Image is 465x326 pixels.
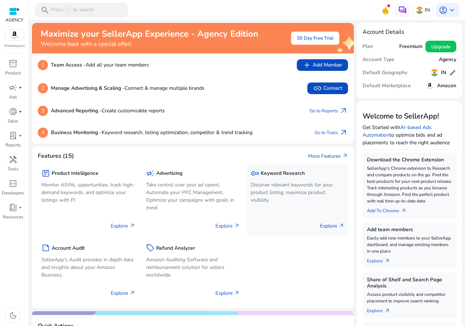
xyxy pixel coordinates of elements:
span: fiber_manual_record [19,206,22,209]
span: campaign [146,169,155,178]
h5: Share of Shelf and Search Page Analysis [367,277,452,289]
h4: Features (15) [38,153,74,160]
p: SellerApp's Chrome extension to Research and compare products on the go. Find the best products f... [367,165,452,204]
a: Go to Reportsarrow_outward [310,106,348,116]
p: Easily add new members to your SellerApp dashboard, and manage existing members in one place [367,235,452,254]
span: add [303,61,311,69]
p: Explore [320,222,344,230]
h2: Maximize your SellerApp Experience - Agency Edition [41,29,258,39]
span: arrow_outward [339,223,344,229]
span: search [41,6,49,15]
p: Keyword research, listing optimization, competitor & trend tracking [51,129,252,136]
span: arrow_outward [339,128,348,137]
h5: IN [441,70,446,76]
h5: Download the Chrome Extension [367,157,452,163]
span: campaign [9,83,17,92]
p: 3 [38,106,48,116]
h5: Plan [363,44,373,50]
a: Add To Chrome [367,204,412,214]
span: donut_small [9,107,17,116]
p: 2 [38,83,48,93]
img: amazon.svg [5,29,24,40]
a: Explorearrow_outward [367,254,396,265]
span: fiber_manual_record [19,134,22,137]
p: IN [425,4,430,16]
button: Upgrade [425,41,456,52]
span: arrow_outward [401,208,407,214]
span: sell [146,244,155,252]
h4: Account Details [363,29,456,36]
h5: Add team members [367,227,452,233]
span: key [251,169,259,178]
b: Advanced Reporting - [51,107,102,114]
p: Amazon Auditing Software and reimbursement solution for sellers worldwide. [146,256,240,279]
h5: Account Audit [52,245,85,251]
h5: Account Type [363,57,395,63]
h5: Default Geography [363,70,407,76]
p: 4 [38,128,48,138]
h5: Refund Analyzer [156,245,195,251]
span: Connect [313,84,342,93]
p: Add all your team members [51,61,149,69]
h5: Freemium [399,44,422,50]
span: keyboard_arrow_down [448,6,456,15]
h3: Welcome to SellerApp! [363,112,456,121]
a: More Featuresarrow_outward [308,152,348,160]
span: edit [449,69,456,76]
h5: Product Intelligence [52,170,98,177]
a: 30 Day Free Trial [291,32,339,45]
span: dark_mode [9,311,17,320]
span: / [65,6,72,14]
span: inventory_2 [9,59,17,68]
p: Tools [8,166,19,172]
span: arrow_outward [339,106,348,115]
h5: Advertising [156,170,182,177]
p: Monitor ASINs, opportunities, track high-demand keywords, and optimize your listings with PI [41,181,135,204]
span: arrow_outward [234,290,240,296]
p: Developers [2,190,24,196]
p: Product [5,70,21,76]
span: package [41,169,50,178]
span: Upgrade [431,43,450,51]
span: arrow_outward [129,290,135,296]
p: Ads [9,94,17,100]
p: Press to search [51,6,94,14]
p: Explore [215,222,240,230]
p: Assess product visibility and competitor placement to improve search ranking. [367,291,452,304]
button: addAdd Member [297,59,348,71]
p: Get Started with to optimize bids and ad placements to reach the right audience [363,124,456,146]
span: arrow_outward [129,223,135,229]
span: code_blocks [9,179,17,188]
a: AI-based Ads Automation [363,124,432,138]
p: Reports [5,142,21,148]
span: arrow_outward [342,153,348,159]
img: in.svg [416,7,423,14]
span: arrow_outward [384,308,390,314]
p: Discover relevant keywords for your product listing, maximize product visibility [251,181,344,204]
p: Resources [3,214,23,220]
p: 1 [38,60,48,70]
p: AGENCY [5,17,23,23]
a: Go to Toolsarrow_outward [315,128,348,138]
p: Explore [111,222,135,230]
span: summarize [41,244,50,252]
span: arrow_outward [234,223,240,229]
h5: Amazon [437,83,456,89]
h4: Welcome back with a special offer! [41,41,258,48]
b: Manage Advertising & Scaling - [51,85,125,92]
p: Sales [8,118,18,124]
span: account_circle [439,6,448,15]
h5: Agency [439,57,456,63]
p: Take control over your ad spend, Automate your PPC Management, Optimize your campaigns with goals... [146,181,240,212]
p: Explore [215,289,240,297]
b: Business Monitoring - [51,129,102,136]
span: lab_profile [9,131,17,140]
span: handyman [9,155,17,164]
span: book_4 [9,203,17,212]
span: arrow_outward [384,258,390,264]
span: Add Member [303,61,342,69]
p: Explore [111,289,135,297]
a: Explorearrow_outward [367,304,396,314]
p: Connect & manage multiple brands [51,84,205,92]
span: fiber_manual_record [19,110,22,113]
